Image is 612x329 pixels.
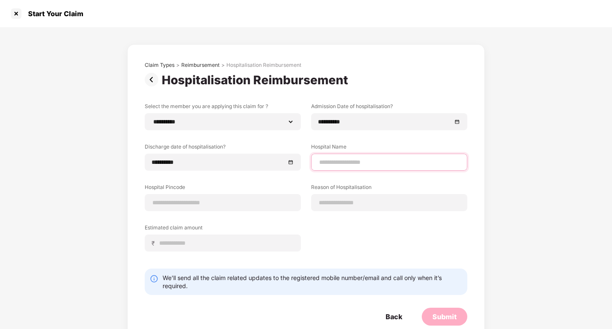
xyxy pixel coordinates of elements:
div: Hospitalisation Reimbursement [162,73,352,87]
label: Hospital Pincode [145,183,301,194]
label: Estimated claim amount [145,224,301,235]
div: Submit [432,312,457,321]
img: svg+xml;base64,PHN2ZyBpZD0iUHJldi0zMngzMiIgeG1sbnM9Imh0dHA6Ly93d3cudzMub3JnLzIwMDAvc3ZnIiB3aWR0aD... [145,73,162,86]
img: svg+xml;base64,PHN2ZyBpZD0iSW5mby0yMHgyMCIgeG1sbnM9Imh0dHA6Ly93d3cudzMub3JnLzIwMDAvc3ZnIiB3aWR0aD... [150,275,158,283]
label: Select the member you are applying this claim for ? [145,103,301,113]
label: Admission Date of hospitalisation? [311,103,467,113]
div: Claim Types [145,62,174,69]
div: Back [386,312,402,321]
div: Start Your Claim [23,9,83,18]
span: ₹ [152,239,158,247]
div: > [221,62,225,69]
label: Discharge date of hospitalisation? [145,143,301,154]
div: Hospitalisation Reimbursement [226,62,301,69]
div: Reimbursement [181,62,220,69]
div: We’ll send all the claim related updates to the registered mobile number/email and call only when... [163,274,462,290]
label: Hospital Name [311,143,467,154]
div: > [176,62,180,69]
label: Reason of Hospitalisation [311,183,467,194]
